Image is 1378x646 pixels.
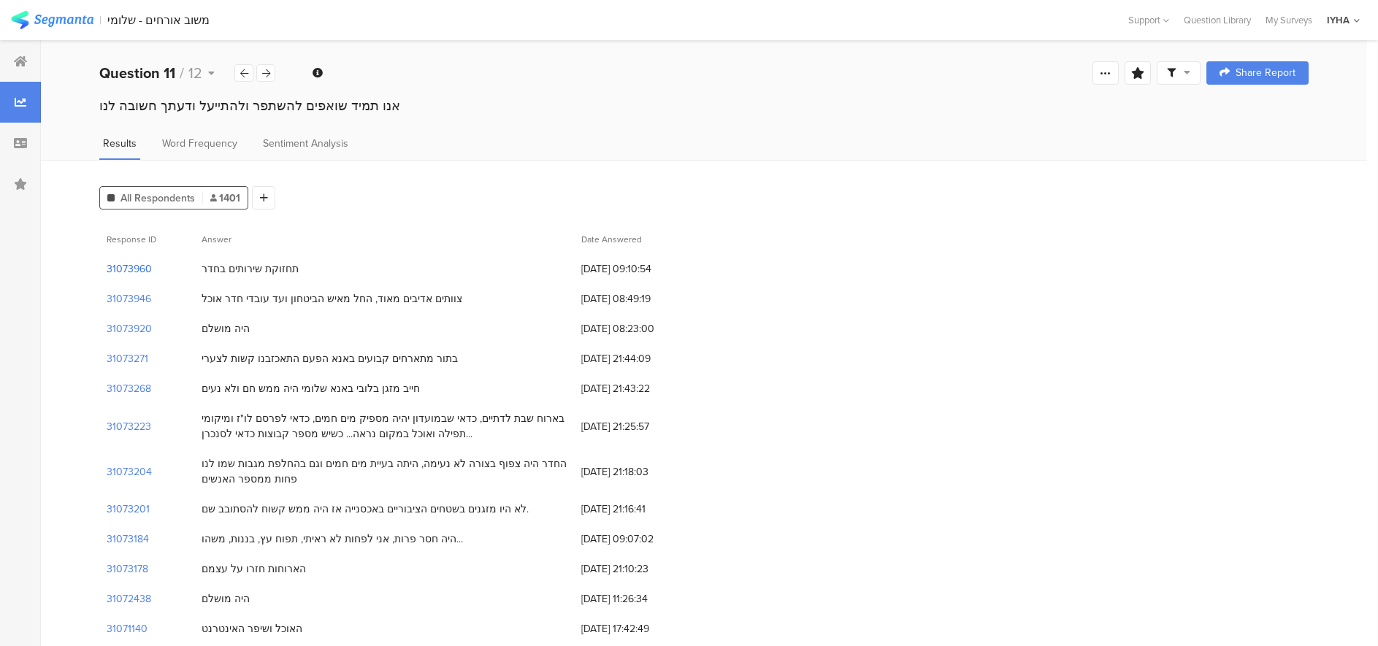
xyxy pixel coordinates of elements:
[1258,13,1320,27] a: My Surveys
[99,96,1309,115] div: אנו תמיד שואפים להשתפר ולהתייעל ודעתך חשובה לנו
[202,321,250,337] div: היה מושלם
[202,501,529,517] div: לא היו מזגנים בשטחים הציבוריים באכסנייה אז היה ממש קשוח להסתובב שם.
[107,291,151,307] section: 31073946
[581,321,698,337] span: [DATE] 08:23:00
[107,13,210,27] div: משוב אורחים - שלומי
[107,351,148,366] section: 31073271
[107,501,150,517] section: 31073201
[581,291,698,307] span: [DATE] 08:49:19
[11,11,93,29] img: segmanta logo
[107,233,156,246] span: Response ID
[581,419,698,434] span: [DATE] 21:25:57
[202,531,463,547] div: היה חסר פרות, אני לפחות לא ראיתי, תפוח עץ, בננות, משהו...
[581,464,698,480] span: [DATE] 21:18:03
[107,261,152,277] section: 31073960
[581,351,698,366] span: [DATE] 21:44:09
[1327,13,1350,27] div: IYHA
[202,411,567,442] div: בארוח שבת לדתיים, כדאי שבמועדון יהיה מספיק מים חמים, כדאי לפרסם לו"ז ומיקומי תפילה ואוכל במקום נר...
[1176,13,1258,27] a: Question Library
[107,321,152,337] section: 31073920
[263,136,348,151] span: Sentiment Analysis
[581,233,642,246] span: Date Answered
[107,419,151,434] section: 31073223
[1128,9,1169,31] div: Support
[103,136,137,151] span: Results
[581,531,698,547] span: [DATE] 09:07:02
[581,501,698,517] span: [DATE] 21:16:41
[1236,68,1295,78] span: Share Report
[202,291,462,307] div: צוותים אדיבים מאוד, החל מאיש הביטחון ועד עובדי חדר אוכל
[107,561,148,577] section: 31073178
[581,381,698,396] span: [DATE] 21:43:22
[202,561,306,577] div: הארוחות חזרו על עצמם
[581,561,698,577] span: [DATE] 21:10:23
[99,12,102,28] div: |
[99,62,175,84] b: Question 11
[107,464,152,480] section: 31073204
[162,136,237,151] span: Word Frequency
[202,456,567,487] div: החדר היה צפוף בצורה לא נעימה, היתה בעיית מים חמים וגם בהחלפת מגבות שמו לנו פחות ממספר האנשים
[202,261,299,277] div: תחזוקת שירותים בחדר
[202,621,302,637] div: האוכל ושיפר האינטרנט
[107,591,151,607] section: 31072438
[107,531,149,547] section: 31073184
[581,621,698,637] span: [DATE] 17:42:49
[107,381,151,396] section: 31073268
[188,62,202,84] span: 12
[202,233,231,246] span: Answer
[202,351,458,366] div: בתור מתארחים קבועים באנא הפעם התאכזבנו קשות לצערי
[120,191,195,206] span: All Respondents
[107,621,148,637] section: 31071140
[581,261,698,277] span: [DATE] 09:10:54
[202,591,250,607] div: היה מושלם
[180,62,184,84] span: /
[210,191,240,206] span: 1401
[202,381,420,396] div: חייב מזגן בלובי באנא שלומי היה ממש חם ולא נעים
[581,591,698,607] span: [DATE] 11:26:34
